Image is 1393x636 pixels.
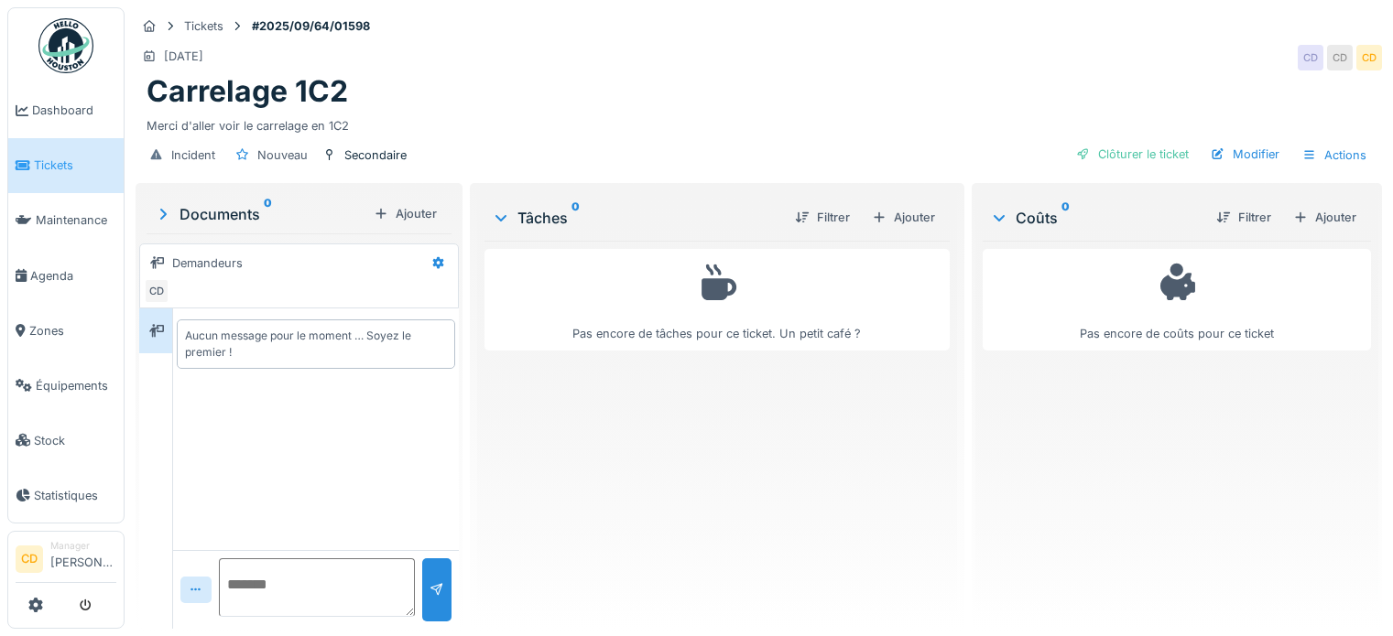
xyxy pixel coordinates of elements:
a: Zones [8,303,124,358]
sup: 0 [1061,207,1070,229]
span: Stock [34,432,116,449]
div: Ajouter [865,205,942,230]
div: Modifier [1203,142,1287,167]
div: Secondaire [344,146,407,164]
div: Ajouter [366,201,444,226]
div: Clôturer le ticket [1069,142,1196,167]
sup: 0 [571,207,580,229]
a: CD Manager[PERSON_NAME] [16,539,116,583]
a: Maintenance [8,193,124,248]
div: CD [1327,45,1353,70]
div: CD [1298,45,1323,70]
span: Agenda [30,267,116,285]
li: [PERSON_NAME] [50,539,116,578]
strong: #2025/09/64/01598 [245,17,377,35]
div: Ajouter [1286,205,1364,230]
div: Coûts [990,207,1202,229]
div: Documents [154,203,366,225]
sup: 0 [264,203,272,225]
div: [DATE] [164,48,203,65]
div: Filtrer [788,205,857,230]
a: Tickets [8,138,124,193]
div: Tickets [184,17,223,35]
h1: Carrelage 1C2 [147,74,348,109]
div: Tâches [492,207,780,229]
div: Manager [50,539,116,553]
span: Tickets [34,156,116,174]
span: Maintenance [36,211,116,229]
div: Demandeurs [172,254,243,272]
a: Statistiques [8,468,124,523]
span: Statistiques [34,487,116,504]
div: CD [144,278,169,304]
li: CD [16,545,43,573]
div: Actions [1294,142,1375,168]
div: Merci d'aller voir le carrelage en 1C2 [147,110,1371,135]
div: CD [1356,45,1382,70]
div: Nouveau [257,146,308,164]
div: Pas encore de tâches pour ce ticket. Un petit café ? [496,257,938,342]
span: Dashboard [32,102,116,119]
a: Équipements [8,358,124,413]
a: Stock [8,413,124,468]
a: Agenda [8,248,124,303]
div: Aucun message pour le moment … Soyez le premier ! [185,328,447,361]
span: Zones [29,322,116,340]
img: Badge_color-CXgf-gQk.svg [38,18,93,73]
div: Pas encore de coûts pour ce ticket [995,257,1359,342]
a: Dashboard [8,83,124,138]
span: Équipements [36,377,116,394]
div: Incident [171,146,215,164]
div: Filtrer [1209,205,1279,230]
